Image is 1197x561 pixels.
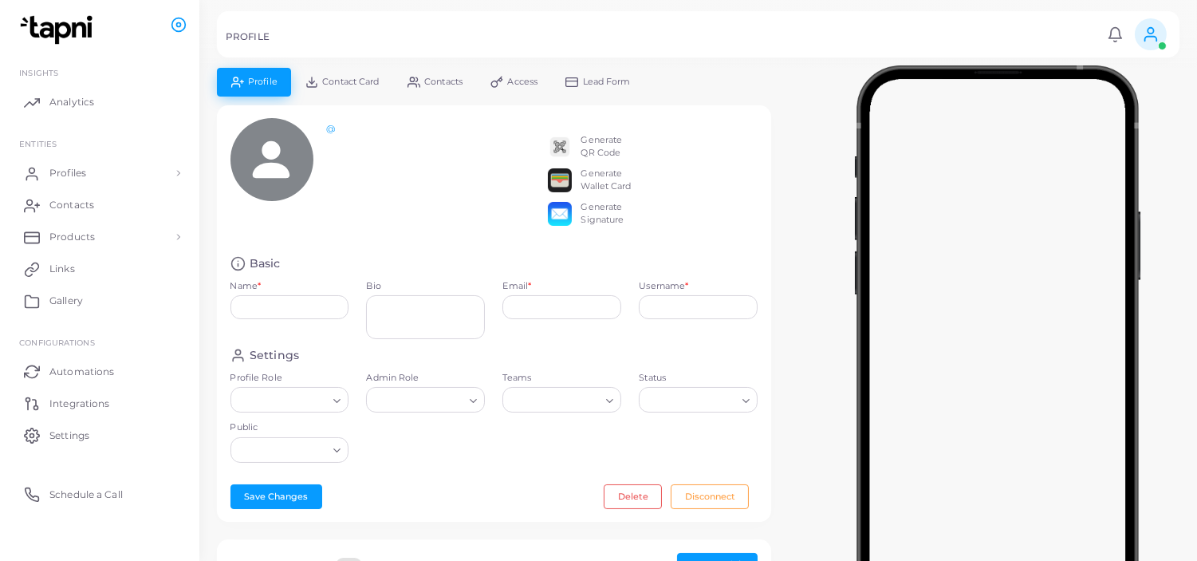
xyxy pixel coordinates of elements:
label: Name [230,280,262,293]
input: Search for option [373,392,463,409]
span: Products [49,230,95,244]
span: Profiles [49,166,86,180]
label: Bio [366,280,485,293]
div: Generate QR Code [581,134,622,160]
label: Email [502,280,531,293]
button: Save Changes [230,484,322,508]
a: Gallery [12,285,187,317]
label: Teams [502,372,621,385]
input: Search for option [238,392,328,409]
a: Automations [12,355,187,387]
a: Contacts [12,189,187,221]
span: Contacts [424,77,463,86]
label: Admin Role [366,372,485,385]
label: Profile Role [230,372,349,385]
span: Contacts [49,198,94,212]
a: Schedule a Call [12,478,187,510]
div: Search for option [639,387,758,413]
span: Links [49,262,75,276]
span: ENTITIES [19,139,57,148]
span: Access [508,77,538,86]
span: Integrations [49,397,109,411]
a: Settings [12,419,187,451]
label: Username [639,280,688,293]
img: qr2.png [548,135,572,159]
button: Disconnect [671,484,749,508]
span: Schedule a Call [49,488,123,502]
div: Generate Signature [581,201,624,227]
a: Analytics [12,86,187,118]
a: Integrations [12,387,187,419]
h5: PROFILE [226,31,270,42]
span: Contact Card [322,77,379,86]
label: Public [230,421,349,434]
img: email.png [548,202,572,226]
img: logo [14,15,103,45]
h4: Basic [250,256,281,271]
div: Search for option [230,437,349,463]
img: apple-wallet.png [548,168,572,192]
a: Links [12,253,187,285]
input: Search for option [238,441,328,459]
span: Gallery [49,294,83,308]
span: Lead Form [583,77,631,86]
h4: Settings [250,348,299,363]
a: @ [326,123,335,134]
div: Search for option [502,387,621,413]
span: INSIGHTS [19,68,58,77]
label: Status [639,372,758,385]
div: Generate Wallet Card [581,168,631,193]
span: Analytics [49,95,94,109]
input: Search for option [505,392,600,409]
span: Profile [248,77,278,86]
span: Automations [49,365,114,379]
a: Profiles [12,157,187,189]
input: Search for option [646,392,736,409]
span: Settings [49,429,89,443]
button: Delete [604,484,662,508]
div: Search for option [366,387,485,413]
span: Configurations [19,338,95,347]
a: Products [12,221,187,253]
div: Search for option [230,387,349,413]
